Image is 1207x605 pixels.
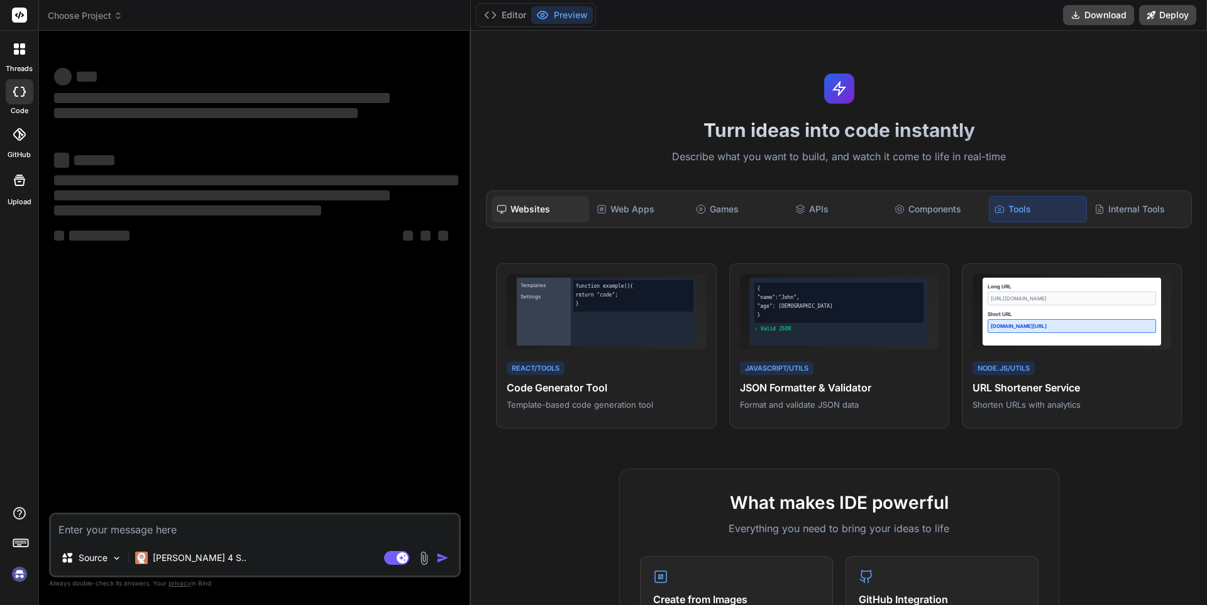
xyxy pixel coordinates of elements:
[989,196,1087,222] div: Tools
[507,399,705,410] p: Template-based code generation tool
[421,231,431,241] span: ‌
[576,292,691,299] div: return "code";
[69,231,130,241] span: ‌
[153,552,246,564] p: [PERSON_NAME] 4 S..
[640,521,1039,536] p: Everything you need to bring your ideas to life
[757,312,921,319] div: }
[479,6,531,24] button: Editor
[757,303,921,310] div: "age": [DEMOGRAPHIC_DATA]
[988,310,1157,318] div: Short URL
[478,119,1199,141] h1: Turn ideas into code instantly
[507,361,565,376] div: React/Tools
[54,231,64,241] span: ‌
[973,380,1171,395] h4: URL Shortener Service
[988,292,1157,305] div: [URL][DOMAIN_NAME]
[740,399,939,410] p: Format and validate JSON data
[531,6,593,24] button: Preview
[973,361,1035,376] div: Node.js/Utils
[438,231,448,241] span: ‌
[519,280,568,290] div: Templates
[403,231,413,241] span: ‌
[1089,196,1186,222] div: Internal Tools
[8,150,31,160] label: GitHub
[436,552,449,564] img: icon
[9,564,30,585] img: signin
[8,197,31,207] label: Upload
[11,106,28,116] label: code
[1139,5,1196,25] button: Deploy
[478,149,1199,165] p: Describe what you want to build, and watch it come to life in real-time
[6,63,33,74] label: threads
[417,551,431,565] img: attachment
[168,579,191,587] span: privacy
[54,93,390,103] span: ‌
[740,380,939,395] h4: JSON Formatter & Validator
[54,153,69,168] span: ‌
[576,283,691,290] div: function example() {
[1063,5,1134,25] button: Download
[54,175,458,185] span: ‌
[757,285,921,293] div: {
[77,72,97,82] span: ‌
[54,68,72,85] span: ‌
[507,380,705,395] h4: Code Generator Tool
[135,552,148,564] img: Claude 4 Sonnet
[740,361,813,376] div: JavaScript/Utils
[691,196,788,222] div: Games
[79,552,107,564] p: Source
[890,196,986,222] div: Components
[111,553,122,564] img: Pick Models
[576,300,691,308] div: }
[54,108,358,118] span: ‌
[74,155,114,165] span: ‌
[49,577,461,589] p: Always double-check its answers. Your in Bind
[592,196,688,222] div: Web Apps
[988,283,1157,290] div: Long URL
[640,489,1039,516] h2: What makes IDE powerful
[757,294,921,302] div: "name":"John",
[519,292,568,302] div: Settings
[492,196,588,222] div: Websites
[988,319,1157,333] div: [DOMAIN_NAME][URL]
[973,399,1171,410] p: Shorten URLs with analytics
[754,325,923,333] div: ✓ Valid JSON
[48,9,123,22] span: Choose Project
[54,205,321,215] span: ‌
[790,196,887,222] div: APIs
[54,190,390,200] span: ‌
